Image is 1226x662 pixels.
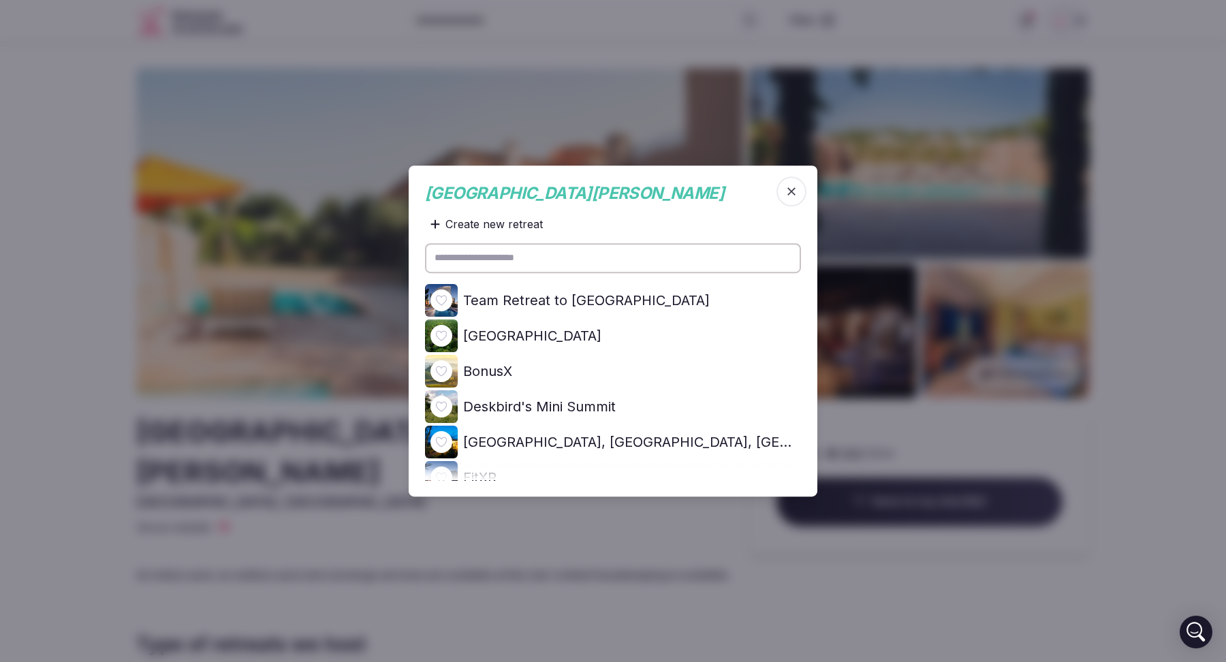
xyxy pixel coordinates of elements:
[425,210,548,238] div: Create new retreat
[425,355,458,388] img: Top retreat image for the retreat: BonusX
[425,284,458,317] img: Top retreat image for the retreat: Team Retreat to Las Vegas
[425,319,458,352] img: Top retreat image for the retreat: Turkey
[425,183,724,203] span: [GEOGRAPHIC_DATA][PERSON_NAME]
[463,432,796,452] h4: [GEOGRAPHIC_DATA], [GEOGRAPHIC_DATA], [GEOGRAPHIC_DATA] and [GEOGRAPHIC_DATA] for [PERSON_NAME]
[463,326,601,345] h4: [GEOGRAPHIC_DATA]
[463,362,512,381] h4: BonusX
[463,291,710,310] h4: Team Retreat to [GEOGRAPHIC_DATA]
[425,426,458,458] img: Top retreat image for the retreat: Costa Rica, Mexico, Bali and Italy for Josh Kramer
[425,390,458,423] img: Top retreat image for the retreat: Deskbird's Mini Summit
[463,397,616,416] h4: Deskbird's Mini Summit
